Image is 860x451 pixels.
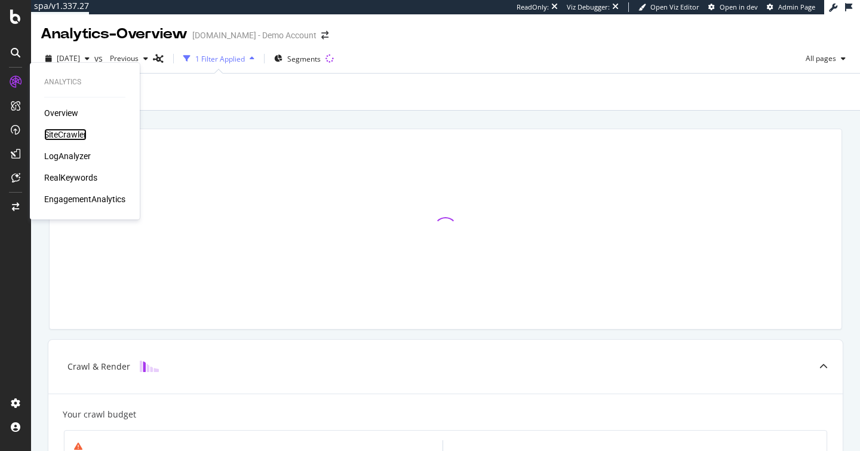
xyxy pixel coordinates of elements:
span: Previous [105,53,139,63]
button: Previous [105,49,153,68]
button: All pages [801,49,850,68]
div: Analytics [44,77,125,87]
a: Admin Page [767,2,815,12]
a: LogAnalyzer [44,150,91,162]
span: Segments [287,54,321,64]
a: SiteCrawler [44,129,87,141]
a: Open Viz Editor [638,2,699,12]
img: block-icon [140,361,159,372]
div: Viz Debugger: [567,2,610,12]
div: 1 Filter Applied [195,54,245,64]
a: RealKeywords [44,172,97,184]
div: [DOMAIN_NAME] - Demo Account [192,29,317,41]
span: Admin Page [778,2,815,11]
span: All pages [801,53,836,63]
div: Your crawl budget [63,409,136,420]
button: [DATE] [41,49,94,68]
span: vs [94,53,105,65]
span: Open Viz Editor [650,2,699,11]
a: Open in dev [708,2,758,12]
a: EngagementAnalytics [44,193,125,205]
span: Open in dev [720,2,758,11]
button: Segments [269,49,325,68]
span: 2023 Oct. 30th [57,53,80,63]
div: ReadOnly: [517,2,549,12]
div: Crawl & Render [67,361,130,373]
button: 1 Filter Applied [179,49,259,68]
div: arrow-right-arrow-left [321,31,328,39]
a: Overview [44,107,78,119]
div: Analytics - Overview [41,24,188,44]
